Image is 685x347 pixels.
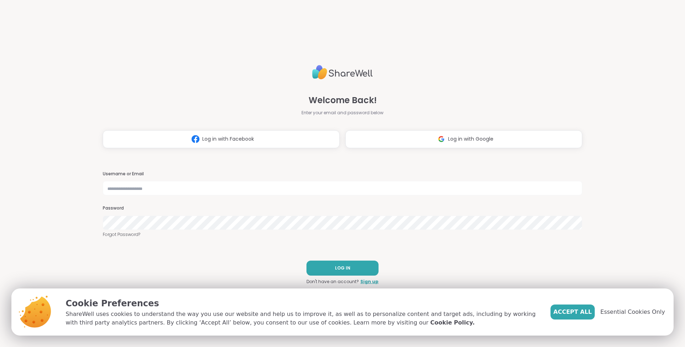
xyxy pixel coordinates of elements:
[301,110,384,116] span: Enter your email and password below
[103,130,340,148] button: Log in with Facebook
[306,278,359,285] span: Don't have an account?
[335,265,350,271] span: LOG IN
[550,305,595,320] button: Accept All
[306,261,379,276] button: LOG IN
[66,310,539,327] p: ShareWell uses cookies to understand the way you use our website and help us to improve it, as we...
[309,94,377,107] span: Welcome Back!
[360,278,379,285] a: Sign up
[66,297,539,310] p: Cookie Preferences
[202,135,254,143] span: Log in with Facebook
[553,308,592,316] span: Accept All
[189,132,202,146] img: ShareWell Logomark
[103,205,582,211] h3: Password
[435,132,448,146] img: ShareWell Logomark
[103,231,582,238] a: Forgot Password?
[430,318,475,327] a: Cookie Policy.
[103,171,582,177] h3: Username or Email
[448,135,493,143] span: Log in with Google
[600,308,665,316] span: Essential Cookies Only
[345,130,582,148] button: Log in with Google
[312,62,373,82] img: ShareWell Logo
